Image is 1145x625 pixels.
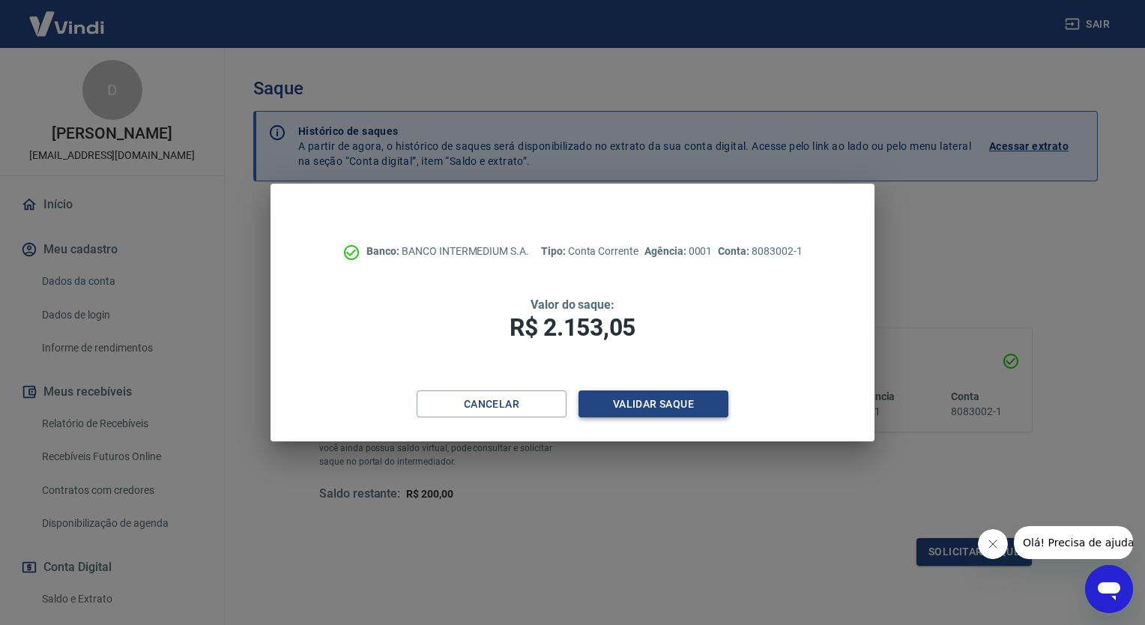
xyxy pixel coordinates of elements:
iframe: Mensagem da empresa [1014,526,1133,559]
span: Agência: [644,245,689,257]
span: Conta: [718,245,752,257]
p: Conta Corrente [541,244,638,259]
span: Tipo: [541,245,568,257]
p: BANCO INTERMEDIUM S.A. [366,244,529,259]
span: R$ 2.153,05 [510,313,635,342]
span: Olá! Precisa de ajuda? [9,10,126,22]
p: 0001 [644,244,712,259]
button: Validar saque [578,390,728,418]
iframe: Fechar mensagem [978,529,1008,559]
p: 8083002-1 [718,244,802,259]
span: Valor do saque: [531,298,614,312]
span: Banco: [366,245,402,257]
button: Cancelar [417,390,567,418]
iframe: Botão para abrir a janela de mensagens [1085,565,1133,613]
